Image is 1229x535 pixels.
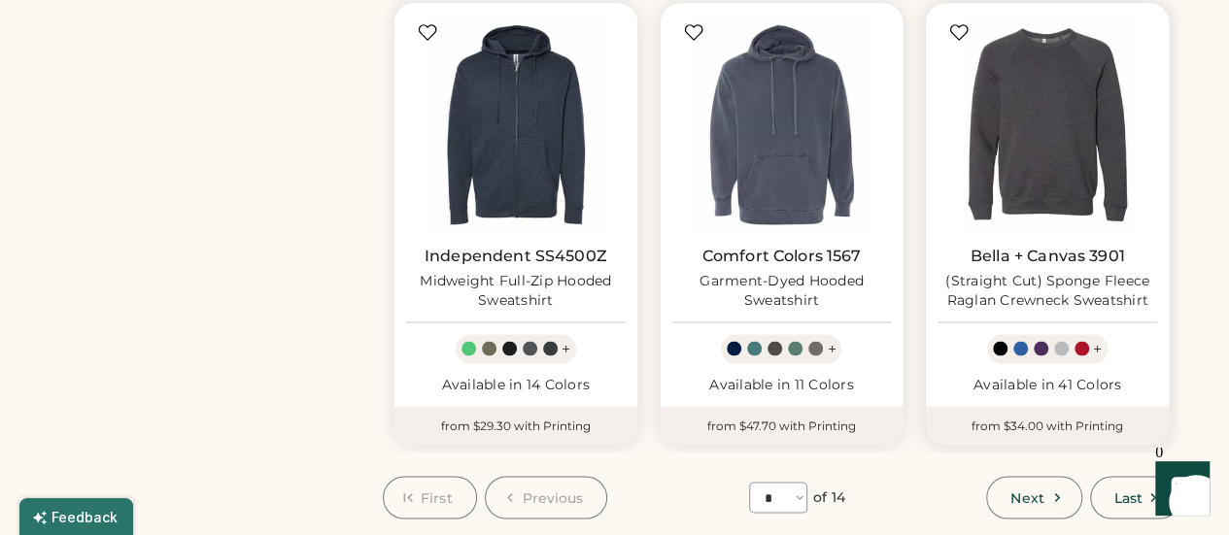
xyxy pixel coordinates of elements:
[523,490,584,504] span: Previous
[926,406,1169,445] div: from $34.00 with Printing
[938,271,1157,310] div: (Straight Cut) Sponge Fleece Raglan Crewneck Sweatshirt
[485,476,608,518] button: Previous
[406,15,626,234] img: Independent Trading Co. SS4500Z Midweight Full-Zip Hooded Sweatshirt
[562,338,570,359] div: +
[672,15,892,234] img: Comfort Colors 1567 Garment-Dyed Hooded Sweatshirt
[986,476,1081,518] button: Next
[938,375,1157,394] div: Available in 41 Colors
[394,406,637,445] div: from $29.30 with Printing
[661,406,904,445] div: from $47.70 with Printing
[1090,476,1180,518] button: Last
[1093,338,1102,359] div: +
[425,246,607,265] a: Independent SS4500Z
[971,246,1125,265] a: Bella + Canvas 3901
[672,271,892,310] div: Garment-Dyed Hooded Sweatshirt
[406,375,626,394] div: Available in 14 Colors
[672,375,892,394] div: Available in 11 Colors
[702,246,862,265] a: Comfort Colors 1567
[827,338,836,359] div: +
[406,271,626,310] div: Midweight Full-Zip Hooded Sweatshirt
[421,490,453,504] span: First
[1137,448,1220,531] iframe: Front Chat
[813,487,845,507] div: of 14
[938,15,1157,234] img: BELLA + CANVAS 3901 (Straight Cut) Sponge Fleece Raglan Crewneck Sweatshirt
[383,476,477,518] button: First
[1114,490,1143,504] span: Last
[1010,490,1043,504] span: Next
